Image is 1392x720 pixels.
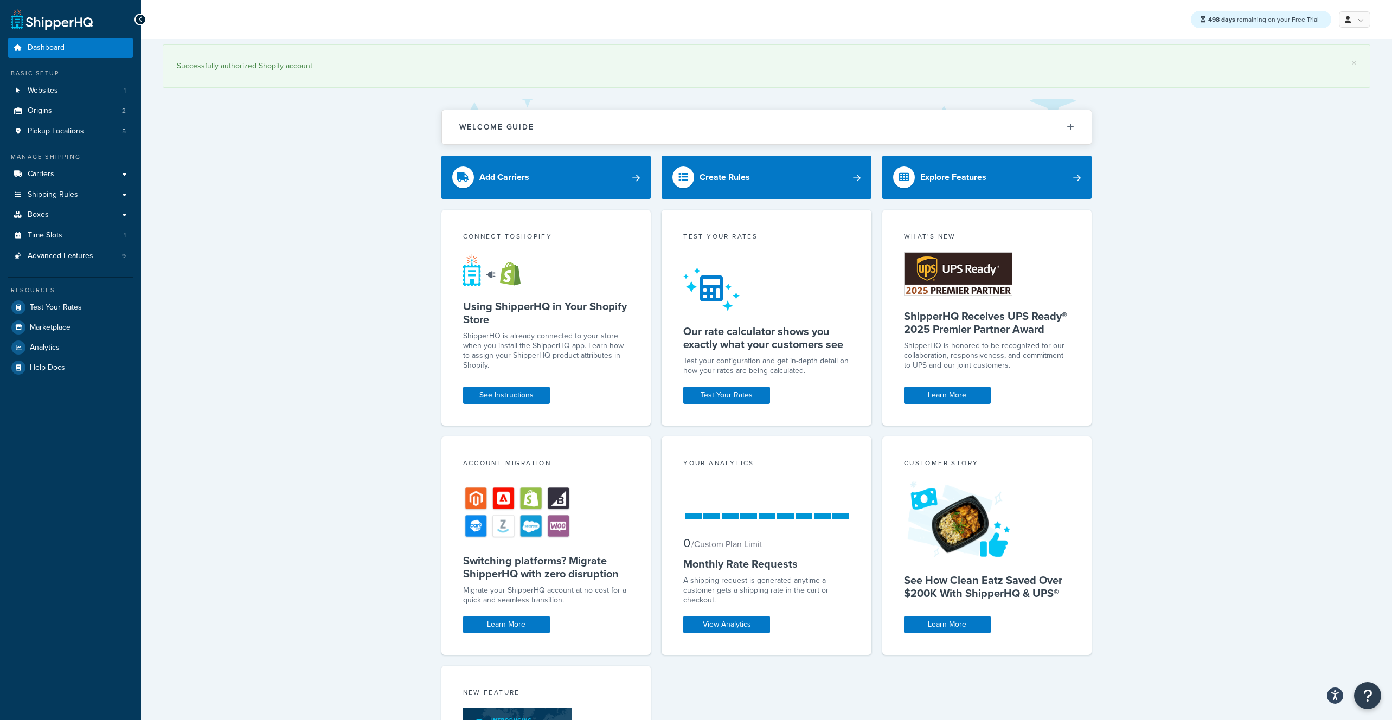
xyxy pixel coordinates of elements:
[8,81,133,101] li: Websites
[8,152,133,162] div: Manage Shipping
[700,170,750,185] div: Create Rules
[8,205,133,225] a: Boxes
[882,156,1092,199] a: Explore Features
[683,557,850,570] h5: Monthly Rate Requests
[122,252,126,261] span: 9
[442,110,1092,144] button: Welcome Guide
[463,687,630,700] div: New Feature
[8,246,133,266] li: Advanced Features
[683,387,770,404] a: Test Your Rates
[662,156,871,199] a: Create Rules
[8,101,133,121] li: Origins
[904,458,1070,471] div: Customer Story
[8,101,133,121] a: Origins2
[463,586,630,605] div: Migrate your ShipperHQ account at no cost for a quick and seamless transition.
[28,231,62,240] span: Time Slots
[8,226,133,246] li: Time Slots
[28,210,49,220] span: Boxes
[8,318,133,337] a: Marketplace
[8,338,133,357] a: Analytics
[8,81,133,101] a: Websites1
[463,254,531,286] img: connect-shq-shopify-9b9a8c5a.svg
[8,358,133,377] a: Help Docs
[904,616,991,633] a: Learn More
[463,616,550,633] a: Learn More
[1352,59,1356,67] a: ×
[8,185,133,205] a: Shipping Rules
[30,343,60,352] span: Analytics
[463,458,630,471] div: Account Migration
[683,232,850,244] div: Test your rates
[8,164,133,184] a: Carriers
[463,232,630,244] div: Connect to Shopify
[28,106,52,115] span: Origins
[1208,15,1319,24] span: remaining on your Free Trial
[904,387,991,404] a: Learn More
[463,300,630,326] h5: Using ShipperHQ in Your Shopify Store
[124,231,126,240] span: 1
[28,252,93,261] span: Advanced Features
[28,170,54,179] span: Carriers
[441,156,651,199] a: Add Carriers
[920,170,986,185] div: Explore Features
[177,59,1356,74] div: Successfully authorized Shopify account
[683,576,850,605] div: A shipping request is generated anytime a customer gets a shipping rate in the cart or checkout.
[1354,682,1381,709] button: Open Resource Center
[8,38,133,58] a: Dashboard
[122,127,126,136] span: 5
[28,43,65,53] span: Dashboard
[28,127,84,136] span: Pickup Locations
[463,331,630,370] p: ShipperHQ is already connected to your store when you install the ShipperHQ app. Learn how to ass...
[904,574,1070,600] h5: See How Clean Eatz Saved Over $200K With ShipperHQ & UPS®
[1208,15,1235,24] strong: 498 days
[479,170,529,185] div: Add Carriers
[683,356,850,376] div: Test your configuration and get in-depth detail on how your rates are being calculated.
[8,69,133,78] div: Basic Setup
[122,106,126,115] span: 2
[30,303,82,312] span: Test Your Rates
[683,325,850,351] h5: Our rate calculator shows you exactly what your customers see
[8,286,133,295] div: Resources
[904,341,1070,370] p: ShipperHQ is honored to be recognized for our collaboration, responsiveness, and commitment to UP...
[8,298,133,317] a: Test Your Rates
[463,554,630,580] h5: Switching platforms? Migrate ShipperHQ with zero disruption
[683,616,770,633] a: View Analytics
[124,86,126,95] span: 1
[28,86,58,95] span: Websites
[904,232,1070,244] div: What's New
[28,190,78,200] span: Shipping Rules
[8,246,133,266] a: Advanced Features9
[683,534,690,552] span: 0
[8,226,133,246] a: Time Slots1
[8,121,133,142] a: Pickup Locations5
[30,323,70,332] span: Marketplace
[904,310,1070,336] h5: ShipperHQ Receives UPS Ready® 2025 Premier Partner Award
[459,123,534,131] h2: Welcome Guide
[683,458,850,471] div: Your Analytics
[691,538,762,550] small: / Custom Plan Limit
[8,121,133,142] li: Pickup Locations
[463,387,550,404] a: See Instructions
[30,363,65,372] span: Help Docs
